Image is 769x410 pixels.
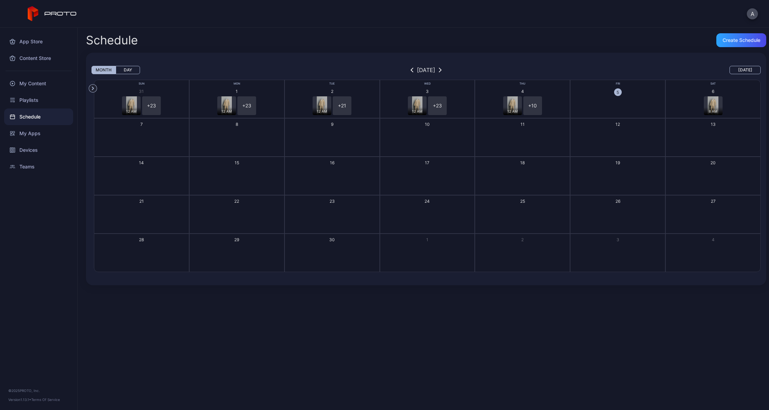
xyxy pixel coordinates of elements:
[665,157,761,195] button: 20
[330,198,335,204] div: 23
[570,81,665,86] div: Fri
[4,33,73,50] a: App Store
[475,157,570,195] button: 18
[380,80,475,118] button: 312 AM+23
[189,80,285,118] button: 112 AM+23
[329,237,335,243] div: 30
[331,121,333,127] div: 9
[617,237,619,243] div: 3
[380,234,475,272] button: 1
[475,80,570,118] button: 412 AM+10
[710,160,716,166] div: 20
[425,121,430,127] div: 10
[520,198,525,204] div: 25
[4,158,73,175] a: Teams
[520,160,525,166] div: 18
[4,108,73,125] a: Schedule
[189,157,285,195] button: 15
[4,75,73,92] a: My Content
[426,237,428,243] div: 1
[615,121,620,127] div: 12
[189,234,285,272] button: 29
[665,234,761,272] button: 4
[747,8,758,19] button: A
[521,237,524,243] div: 2
[86,34,138,46] h2: Schedule
[4,125,73,142] a: My Apps
[330,160,334,166] div: 16
[712,88,714,94] div: 6
[665,80,761,118] button: 68 AM
[4,50,73,67] a: Content Store
[236,121,238,127] div: 8
[333,96,351,115] div: + 21
[4,92,73,108] a: Playlists
[234,237,239,243] div: 29
[142,96,161,115] div: + 23
[285,118,380,157] button: 9
[417,66,435,74] div: [DATE]
[475,195,570,234] button: 25
[285,234,380,272] button: 30
[723,37,760,43] div: Create Schedule
[235,160,239,166] div: 15
[380,118,475,157] button: 10
[189,118,285,157] button: 8
[236,88,238,94] div: 1
[217,107,236,115] div: 12 AM
[91,66,116,74] button: Month
[729,66,761,74] button: [DATE]
[94,195,189,234] button: 21
[285,195,380,234] button: 23
[4,142,73,158] a: Devices
[712,237,715,243] div: 4
[665,81,761,86] div: Sat
[8,388,69,393] div: © 2025 PROTO, Inc.
[615,198,620,204] div: 26
[704,107,723,115] div: 8 AM
[475,118,570,157] button: 11
[94,118,189,157] button: 7
[521,88,524,94] div: 4
[139,237,144,243] div: 28
[570,80,665,118] button: 5
[570,157,665,195] button: 19
[237,96,256,115] div: + 23
[716,33,766,47] button: Create Schedule
[116,66,140,74] button: Day
[139,88,144,94] div: 31
[139,160,144,166] div: 14
[31,398,60,402] a: Terms Of Service
[189,81,285,86] div: Mon
[285,157,380,195] button: 16
[711,121,716,127] div: 13
[426,88,429,94] div: 3
[523,96,542,115] div: + 10
[503,107,522,115] div: 12 AM
[570,195,665,234] button: 26
[711,198,716,204] div: 27
[94,157,189,195] button: 14
[139,198,144,204] div: 21
[122,107,141,115] div: 12 AM
[521,121,525,127] div: 11
[8,398,31,402] span: Version 1.13.1 •
[234,198,239,204] div: 22
[425,160,429,166] div: 17
[94,234,189,272] button: 28
[425,198,430,204] div: 24
[615,160,620,166] div: 19
[428,96,447,115] div: + 23
[380,81,475,86] div: Wed
[313,107,331,115] div: 12 AM
[380,157,475,195] button: 17
[614,88,622,96] div: 5
[380,195,475,234] button: 24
